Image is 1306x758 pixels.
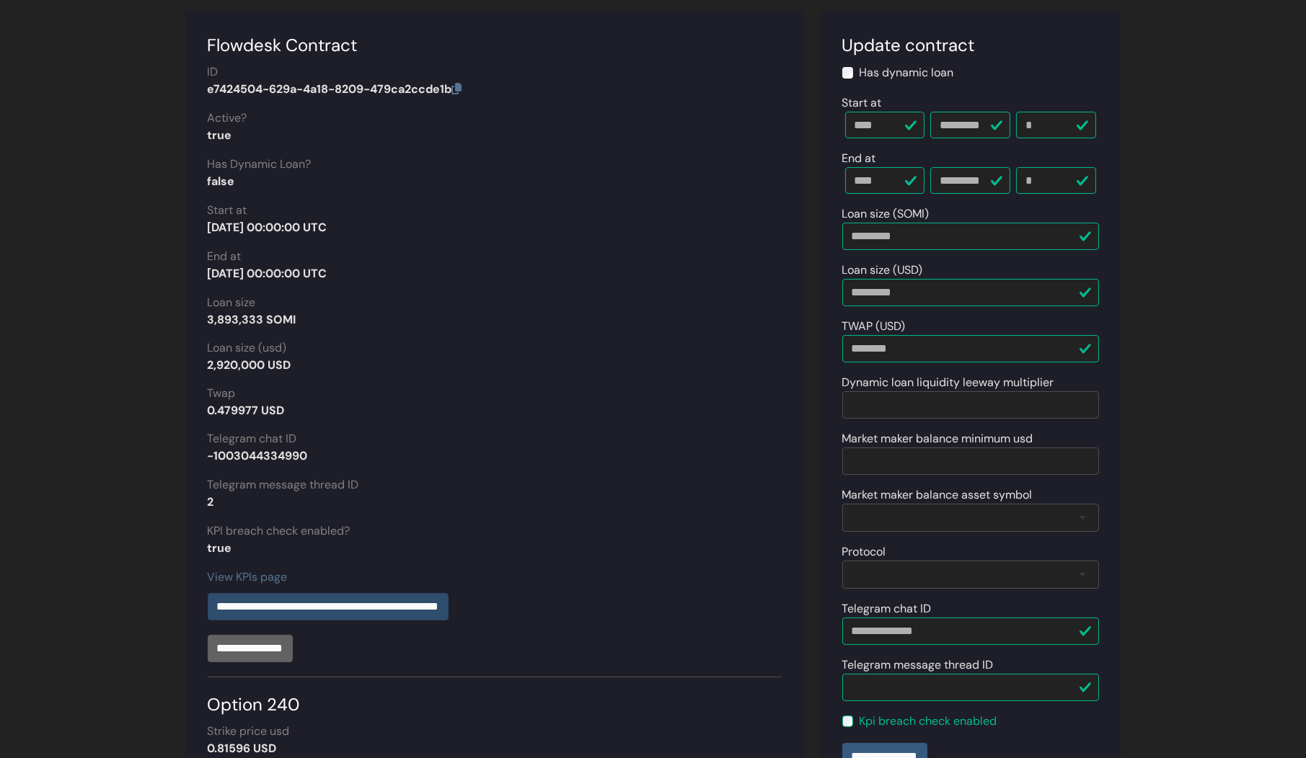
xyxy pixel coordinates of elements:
[208,522,350,540] label: KPI breach check enabled?
[208,248,242,265] label: End at
[842,32,1099,58] div: Update contract
[208,430,297,447] label: Telegram chat ID
[842,543,886,561] label: Protocol
[208,220,327,235] strong: [DATE] 00:00:00 UTC
[208,266,327,281] strong: [DATE] 00:00:00 UTC
[208,677,782,718] div: Option 240
[208,110,247,127] label: Active?
[842,205,930,223] label: Loan size (SOMI)
[860,713,997,730] label: Kpi breach check enabled
[208,741,277,756] strong: 0.81596 USD
[208,202,247,219] label: Start at
[842,430,1033,447] label: Market maker balance minimum usd
[208,357,291,373] strong: 2,920,000 USD
[842,600,932,617] label: Telegram chat ID
[842,374,1054,391] label: Dynamic loan liquidity leeway multiplier
[208,723,290,740] label: Strike price usd
[208,312,296,327] strong: 3,893,333 SOMI
[860,64,954,81] label: Has dynamic loan
[208,494,214,509] strong: 2
[208,81,462,97] strong: e7424504-629a-4a18-8209-479ca2ccde1b
[842,656,994,674] label: Telegram message thread ID
[208,174,235,189] strong: false
[208,32,782,58] div: Flowdesk Contract
[842,318,906,335] label: TWAP (USD)
[208,63,219,81] label: ID
[208,448,308,463] strong: -1003044334990
[208,476,359,494] label: Telegram message thread ID
[208,540,232,556] strong: true
[842,150,876,167] label: End at
[208,294,256,311] label: Loan size
[842,262,923,279] label: Loan size (USD)
[208,128,232,143] strong: true
[208,385,236,402] label: Twap
[842,486,1033,504] label: Market maker balance asset symbol
[208,569,288,584] a: View KPIs page
[208,339,287,357] label: Loan size (usd)
[208,156,312,173] label: Has Dynamic Loan?
[842,94,882,112] label: Start at
[208,403,285,418] strong: 0.479977 USD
